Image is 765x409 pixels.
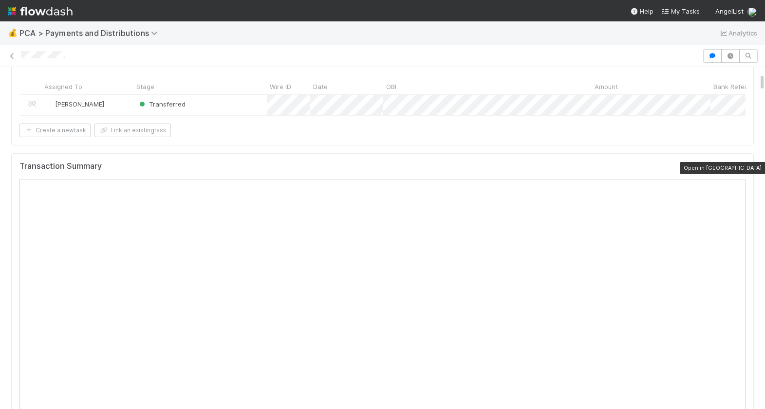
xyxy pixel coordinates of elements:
span: Transferred [137,100,186,108]
span: Assigned To [44,82,82,91]
div: [PERSON_NAME] [45,99,104,109]
span: My Tasks [661,7,700,15]
span: PCA > Payments and Distributions [19,28,163,38]
span: OBI [386,82,396,91]
span: Bank Reference [713,82,762,91]
span: Amount [595,82,618,91]
span: AngelList [715,7,744,15]
a: My Tasks [661,6,700,16]
div: Help [630,6,653,16]
span: Wire ID [270,82,291,91]
span: 💰 [8,29,18,37]
div: Transferred [137,99,186,109]
img: avatar_eacbd5bb-7590-4455-a9e9-12dcb5674423.png [46,100,54,108]
span: Stage [136,82,154,91]
span: [PERSON_NAME] [55,100,104,108]
button: Create a newtask [19,124,91,137]
span: Date [313,82,328,91]
img: avatar_87e1a465-5456-4979-8ac4-f0cdb5bbfe2d.png [747,7,757,17]
img: logo-inverted-e16ddd16eac7371096b0.svg [8,3,73,19]
button: Link an existingtask [94,124,171,137]
h5: Transaction Summary [19,161,102,171]
a: Analytics [719,27,757,39]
